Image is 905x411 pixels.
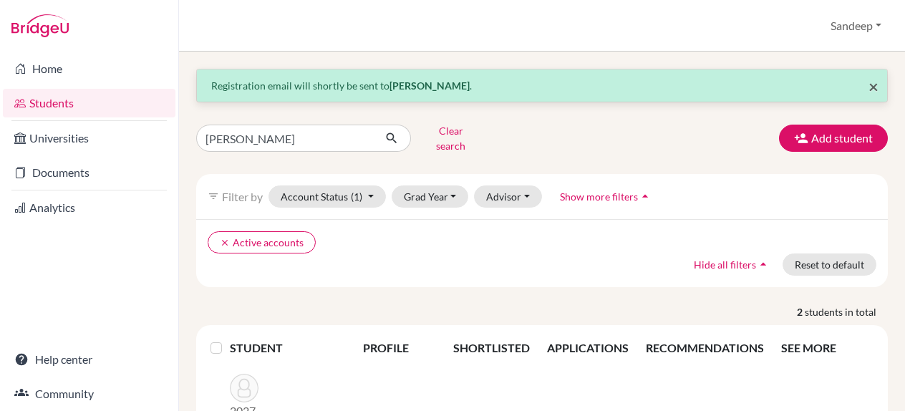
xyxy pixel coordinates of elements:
span: × [868,76,879,97]
a: Community [3,379,175,408]
strong: [PERSON_NAME] [389,79,470,92]
button: Close [868,78,879,95]
input: Find student by name... [196,125,374,152]
span: Filter by [222,190,263,203]
button: Advisor [474,185,542,208]
p: Registration email will shortly be sent to . [211,78,873,93]
button: Account Status(1) [268,185,386,208]
button: Add student [779,125,888,152]
span: (1) [351,190,362,203]
i: arrow_drop_up [756,257,770,271]
span: students in total [805,304,888,319]
span: Hide all filters [694,258,756,271]
img: Bridge-U [11,14,69,37]
a: Students [3,89,175,117]
th: SHORTLISTED [445,331,538,365]
strong: 2 [797,304,805,319]
th: APPLICATIONS [538,331,637,365]
th: SEE MORE [773,331,882,365]
button: clearActive accounts [208,231,316,253]
a: Documents [3,158,175,187]
th: RECOMMENDATIONS [637,331,773,365]
i: arrow_drop_up [638,189,652,203]
button: Hide all filtersarrow_drop_up [682,253,783,276]
button: Sandeep [824,12,888,39]
a: Universities [3,124,175,153]
th: STUDENT [230,331,355,365]
a: Analytics [3,193,175,222]
a: Home [3,54,175,83]
img: Makker, Daksh [230,374,258,402]
button: Clear search [411,120,490,157]
button: Reset to default [783,253,876,276]
th: PROFILE [354,331,445,365]
button: Show more filtersarrow_drop_up [548,185,664,208]
button: Grad Year [392,185,469,208]
span: Show more filters [560,190,638,203]
a: Help center [3,345,175,374]
i: clear [220,238,230,248]
i: filter_list [208,190,219,202]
